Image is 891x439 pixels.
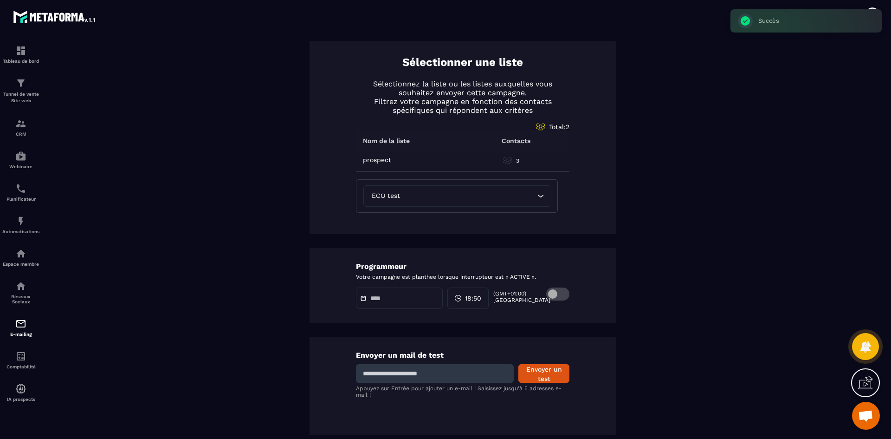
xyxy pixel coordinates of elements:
[15,318,26,329] img: email
[356,273,569,281] p: Votre campagne est planthee lorsque interrupteur est « ACTIVE ».
[15,351,26,362] img: accountant
[356,351,569,360] p: Envoyer un mail de test
[2,111,39,144] a: formationformationCRM
[15,118,26,129] img: formation
[852,402,880,430] div: Ouvrir le chat
[518,364,569,383] button: Envoyer un test
[2,294,39,304] p: Réseaux Sociaux
[2,311,39,344] a: emailemailE-mailing
[2,364,39,369] p: Comptabilité
[2,176,39,209] a: schedulerschedulerPlanificateur
[15,78,26,89] img: formation
[2,71,39,111] a: formationformationTunnel de vente Site web
[2,241,39,274] a: automationsautomationsEspace membre
[2,262,39,267] p: Espace membre
[516,157,519,164] p: 3
[369,191,402,201] span: ECO test
[15,216,26,227] img: automations
[15,183,26,194] img: scheduler
[2,209,39,241] a: automationsautomationsAutomatisations
[356,79,569,97] p: Sélectionnez la liste ou les listes auxquelles vous souhaitez envoyer cette campagne.
[15,281,26,292] img: social-network
[2,229,39,234] p: Automatisations
[356,385,569,398] p: Appuyez sur Entrée pour ajouter un e-mail ! Saisissez jusqu'à 5 adresses e-mail !
[465,294,481,303] span: 18:50
[2,131,39,137] p: CRM
[2,344,39,376] a: accountantaccountantComptabilité
[356,262,569,271] p: Programmeur
[502,137,530,144] p: Contacts
[2,144,39,176] a: automationsautomationsWebinaire
[363,137,410,144] p: Nom de la liste
[15,248,26,259] img: automations
[2,164,39,169] p: Webinaire
[363,185,550,207] div: Search for option
[2,38,39,71] a: formationformationTableau de bord
[2,197,39,202] p: Planificateur
[356,97,569,115] p: Filtrez votre campagne en fonction des contacts spécifiques qui répondent aux critères
[2,59,39,64] p: Tableau de bord
[402,191,535,201] input: Search for option
[363,156,391,164] p: prospect
[549,123,569,131] span: Total: 2
[15,383,26,394] img: automations
[15,45,26,56] img: formation
[15,151,26,162] img: automations
[2,91,39,104] p: Tunnel de vente Site web
[13,8,97,25] img: logo
[493,290,533,303] p: (GMT+01:00) [GEOGRAPHIC_DATA]
[402,55,523,70] p: Sélectionner une liste
[2,274,39,311] a: social-networksocial-networkRéseaux Sociaux
[2,332,39,337] p: E-mailing
[2,397,39,402] p: IA prospects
